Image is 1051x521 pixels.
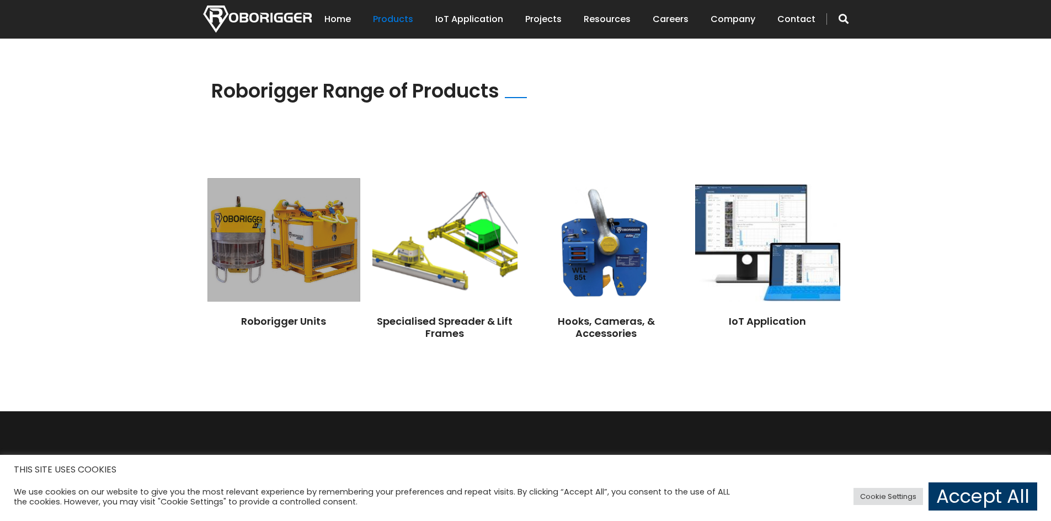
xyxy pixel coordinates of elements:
[558,314,655,340] a: Hooks, Cameras, & Accessories
[853,488,923,505] a: Cookie Settings
[653,2,689,36] a: Careers
[211,79,499,103] h2: Roborigger Range of Products
[435,2,503,36] a: IoT Application
[777,2,815,36] a: Contact
[377,314,513,340] a: Specialised Spreader & Lift Frames
[14,487,730,507] div: We use cookies on our website to give you the most relevant experience by remembering your prefer...
[14,463,1037,477] h5: THIS SITE USES COOKIES
[203,6,312,33] img: Nortech
[525,2,562,36] a: Projects
[929,482,1037,511] a: Accept All
[241,314,326,328] a: Roborigger Units
[711,2,755,36] a: Company
[584,2,631,36] a: Resources
[729,314,806,328] a: IoT Application
[373,2,413,36] a: Products
[324,2,351,36] a: Home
